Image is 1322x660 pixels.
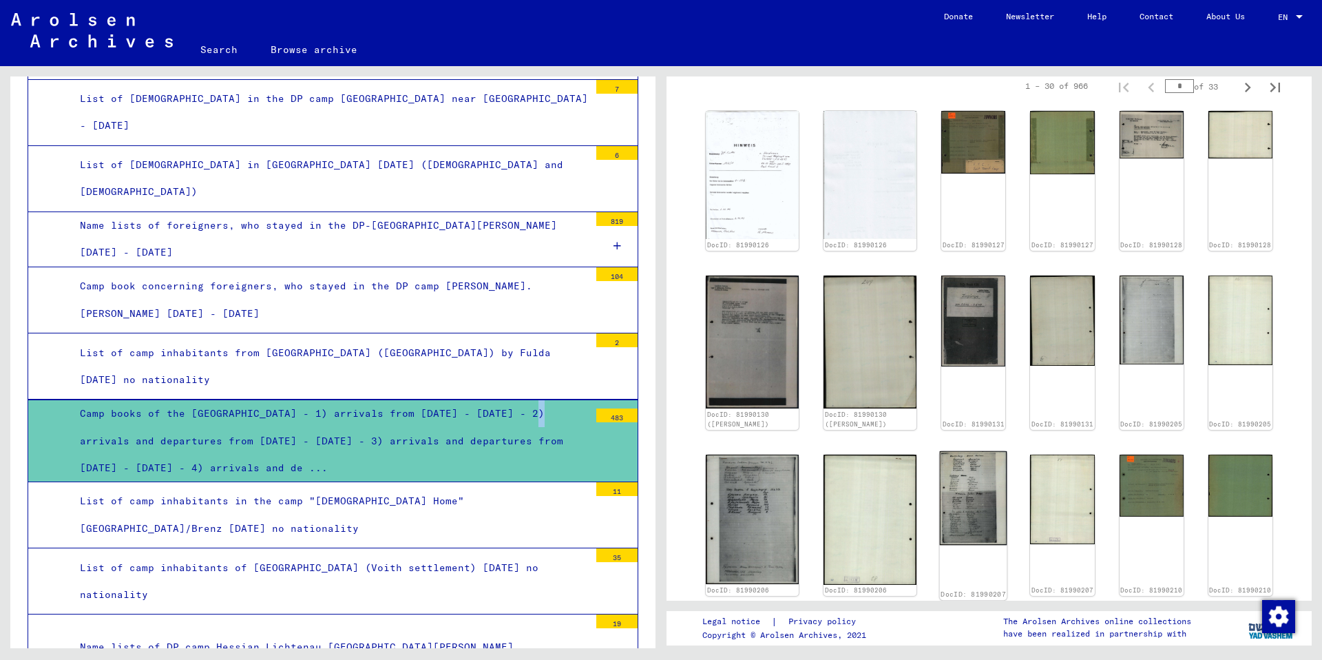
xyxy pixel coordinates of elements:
a: DocID: 81990126 [825,241,887,249]
div: 483 [596,409,638,422]
img: 002.jpg [1030,276,1094,366]
span: EN [1278,12,1293,22]
div: List of camp inhabitants in the camp "[DEMOGRAPHIC_DATA] Home" [GEOGRAPHIC_DATA]/Brenz [DATE] no ... [70,488,589,542]
a: DocID: 81990207 [941,590,1007,598]
div: Camp books of the [GEOGRAPHIC_DATA] - 1) arrivals from [DATE] - [DATE] - 2) arrivals and departur... [70,400,589,482]
a: DocID: 81990127 [943,241,1005,249]
div: List of [DEMOGRAPHIC_DATA] in the DP camp [GEOGRAPHIC_DATA] near [GEOGRAPHIC_DATA] - [DATE] [70,85,589,139]
div: | [702,615,872,629]
div: 7 [596,80,638,94]
a: DocID: 81990205 [1120,420,1182,428]
a: DocID: 81990205 [1209,420,1271,428]
div: 19 [596,615,638,628]
button: Previous page [1137,72,1165,100]
img: 002.jpg [1208,455,1272,517]
a: DocID: 81990130 ([PERSON_NAME]) [707,411,769,428]
img: 002.jpg [1030,455,1094,544]
button: First page [1110,72,1137,100]
div: 819 [596,212,638,226]
div: List of camp inhabitants of [GEOGRAPHIC_DATA] (Voith settlement) [DATE] no nationality [70,555,589,608]
a: DocID: 81990210 [1120,586,1182,594]
div: 6 [596,146,638,160]
img: 002.jpg [1030,111,1094,174]
a: DocID: 81990131 [1031,420,1093,428]
img: 001.jpg [1120,276,1184,365]
a: DocID: 81990207 [1031,586,1093,594]
div: 11 [596,482,638,496]
a: Browse archive [254,33,374,66]
p: Copyright © Arolsen Archives, 2021 [702,629,872,641]
p: have been realized in partnership with [1003,628,1191,640]
div: 2 [596,333,638,347]
img: 001.jpg [941,276,1005,367]
a: DocID: 81990126 [707,241,769,249]
a: DocID: 81990210 [1209,586,1271,594]
a: DocID: 81990127 [1031,241,1093,249]
img: Arolsen_neg.svg [11,13,173,48]
button: Last page [1261,72,1289,100]
button: Next page [1234,72,1261,100]
div: 104 [596,267,638,281]
img: 001.jpg [941,111,1005,174]
a: Privacy policy [777,615,872,629]
div: of 33 [1165,80,1234,93]
div: List of [DEMOGRAPHIC_DATA] in [GEOGRAPHIC_DATA] [DATE] ([DEMOGRAPHIC_DATA] and [DEMOGRAPHIC_DATA]) [70,152,589,205]
div: 1 – 30 of 966 [1025,80,1088,92]
img: 002.jpg [823,455,916,585]
img: 002.jpg [1208,276,1272,365]
img: 002.jpg [1208,111,1272,158]
img: 001.jpg [706,455,799,584]
a: Legal notice [702,615,771,629]
div: Camp book concerning foreigners, who stayed in the DP camp [PERSON_NAME]. [PERSON_NAME] [DATE] - ... [70,273,589,327]
div: Name lists of foreigners, who stayed in the DP-[GEOGRAPHIC_DATA][PERSON_NAME] [DATE] - [DATE] [70,212,589,266]
img: 002.jpg [823,276,916,409]
img: 001.jpg [940,451,1007,546]
a: DocID: 81990131 [943,420,1005,428]
img: 002.jpg [823,111,916,239]
img: 001.jpg [1120,111,1184,158]
a: Search [184,33,254,66]
a: DocID: 81990130 ([PERSON_NAME]) [825,411,887,428]
img: 001.jpg [1120,455,1184,517]
a: DocID: 81990206 [825,586,887,594]
img: 001.jpg [706,276,799,409]
img: 001.jpg [706,111,799,239]
a: DocID: 81990128 [1120,241,1182,249]
div: 35 [596,548,638,562]
a: DocID: 81990128 [1209,241,1271,249]
p: The Arolsen Archives online collections [1003,615,1191,628]
a: DocID: 81990206 [707,586,769,594]
img: Change consent [1262,600,1295,633]
div: List of camp inhabitants from [GEOGRAPHIC_DATA] ([GEOGRAPHIC_DATA]) by Fulda [DATE] no nationality [70,340,589,393]
img: yv_logo.png [1246,610,1297,645]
